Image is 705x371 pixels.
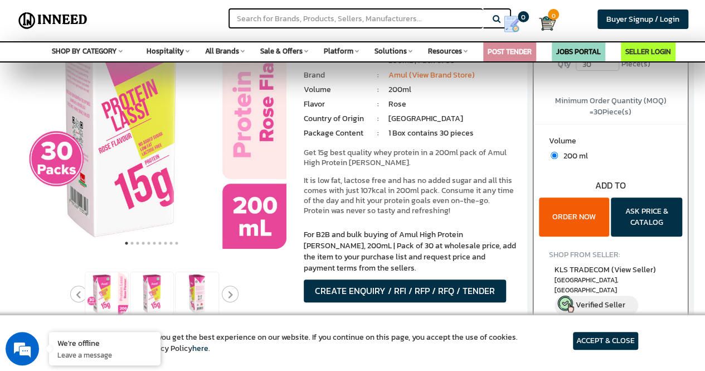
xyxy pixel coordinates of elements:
[147,46,184,56] span: Hospitality
[493,11,538,37] a: my Quotes 0
[533,179,688,192] div: ADD TO
[555,264,667,315] a: KLS TRADECOM (View Seller) [GEOGRAPHIC_DATA], [GEOGRAPHIC_DATA] Verified Seller
[388,99,516,110] li: Rose
[67,332,518,354] article: We use cookies to ensure you get the best experience on our website. If you continue on this page...
[428,46,462,56] span: Resources
[304,280,506,302] button: CREATE ENQUIRY / RFI / RFP / RFQ / TENDER
[596,315,607,326] a: (0)
[555,264,656,276] span: KLS TRADECOM
[555,276,667,295] span: East Delhi
[625,46,671,57] a: SELLER LOGIN
[222,286,239,302] button: Next
[488,46,532,57] a: POST TENDER
[129,238,135,249] button: 2
[57,350,152,360] p: Leave a message
[205,46,239,56] span: All Brands
[548,9,559,20] span: 0
[375,46,407,56] span: Solutions
[174,238,179,249] button: 10
[573,332,638,350] article: ACCEPT & CLOSE
[130,272,173,315] img: Amul High Protein Rose Lassi, 200mL
[539,11,546,36] a: Cart 0
[304,113,367,124] li: Country of Origin
[70,286,87,302] button: Previous
[228,8,483,28] input: Search for Brands, Products, Sellers, Manufacturers...
[594,106,602,118] span: 30
[503,16,520,32] img: Show My Quotes
[388,128,516,139] li: 1 Box contains 30 pieces
[152,238,157,249] button: 6
[140,238,146,249] button: 4
[367,99,388,110] li: :
[367,113,388,124] li: :
[176,272,218,315] img: Amul High Protein Rose Lassi, 200mL
[539,15,556,32] img: Cart
[388,69,475,81] a: Amul (View Brand Store)
[85,272,128,315] img: Amul High Protein Rose Lassi, 200mL
[549,250,672,259] h4: SHOP FROM SELLER:
[611,197,682,237] button: ASK PRICE & CATALOG
[621,56,650,73] span: Piece(s)
[192,343,208,354] a: here
[124,238,129,249] button: 1
[518,11,529,22] span: 0
[558,150,588,162] span: 200 ml
[304,229,517,274] p: For B2B and bulk buying of Amul High Protein [PERSON_NAME], 200mL | Pack of 30 at wholesale price...
[576,298,625,310] span: Verified Seller
[304,148,517,168] p: Get 15g best quality whey protein in a 200ml pack of Amul High Protein [PERSON_NAME].
[367,70,388,81] li: :
[367,84,388,95] li: :
[539,197,609,237] button: ORDER NOW
[367,128,388,139] li: :
[260,46,303,56] span: Sale & Offers
[557,296,574,312] img: inneed-verified-seller-icon.png
[135,238,140,249] button: 3
[168,238,174,249] button: 9
[388,113,516,124] li: [GEOGRAPHIC_DATA]
[52,46,117,56] span: SHOP BY CATEGORY
[304,84,367,95] li: Volume
[555,95,667,118] span: Minimum Order Quantity (MOQ) = Piece(s)
[388,84,516,95] li: 200ml
[57,338,152,348] div: We're offline
[157,238,163,249] button: 7
[304,128,367,139] li: Package Content
[304,70,367,81] li: Brand
[163,238,168,249] button: 8
[324,46,353,56] span: Platform
[597,9,688,29] a: Buyer Signup / Login
[146,238,152,249] button: 5
[15,7,91,35] img: Inneed.Market
[549,136,672,150] label: Volume
[606,13,679,25] span: Buyer Signup / Login
[552,56,576,73] label: Qty
[304,99,367,110] li: Flavor
[556,46,601,57] a: JOBS PORTAL
[304,176,517,216] p: It is low fat, lactose free and has no added sugar and all this comes with just 107kcal in 200ml ...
